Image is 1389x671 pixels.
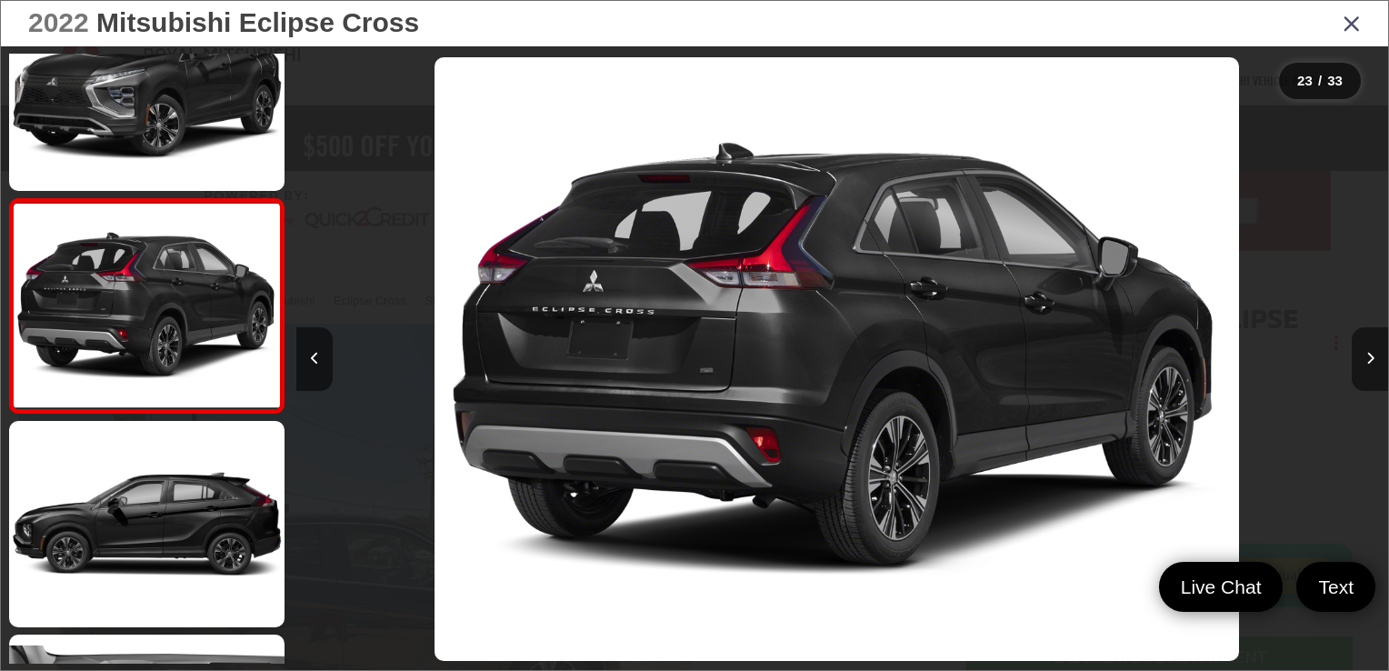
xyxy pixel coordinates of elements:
[1172,575,1271,599] span: Live Chat
[6,419,287,630] img: 2022 Mitsubishi Eclipse Cross SE
[11,204,283,407] img: 2022 Mitsubishi Eclipse Cross SE
[1343,11,1361,35] i: Close gallery
[1316,75,1324,87] span: /
[1352,327,1388,391] button: Next image
[1327,73,1343,88] span: 33
[1309,575,1363,599] span: Text
[1297,73,1313,88] span: 23
[96,7,419,37] span: Mitsubishi Eclipse Cross
[296,327,333,391] button: Previous image
[435,57,1240,661] img: 2022 Mitsubishi Eclipse Cross SE
[291,57,1383,661] div: 2022 Mitsubishi Eclipse Cross SE 22
[28,7,89,37] span: 2022
[1159,562,1284,612] a: Live Chat
[1296,562,1375,612] a: Text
